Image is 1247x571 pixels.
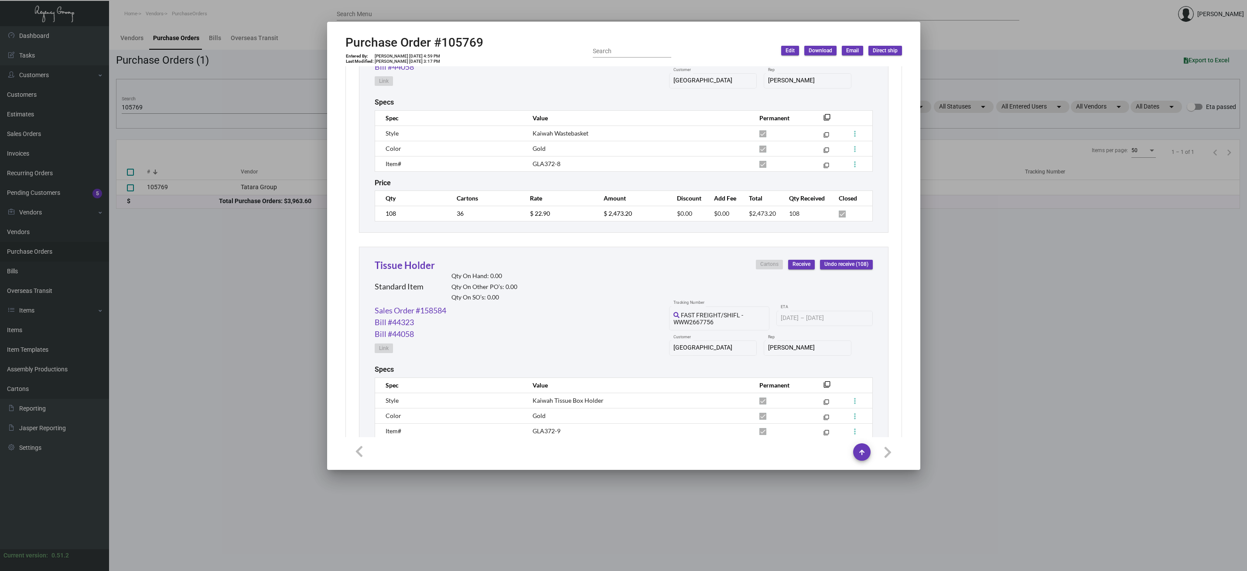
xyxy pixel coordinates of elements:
span: Kaiwah Wastebasket [533,129,588,137]
mat-icon: filter_none [823,164,829,170]
span: Cartons [760,261,779,268]
h2: Qty On Hand: 0.00 [451,272,517,280]
h2: Specs [375,365,394,374]
th: Discount [668,190,705,206]
button: Email [842,46,863,55]
mat-icon: filter_none [823,401,829,407]
span: Gold [533,412,546,419]
h2: Price [375,179,391,187]
th: Permanent [751,110,810,126]
th: Rate [521,190,594,206]
input: Start date [781,315,799,322]
mat-icon: filter_none [823,149,829,155]
mat-icon: filter_none [823,432,829,437]
th: Qty [375,190,448,206]
span: GLA372-8 [533,160,560,167]
td: [PERSON_NAME] [DATE] 3:17 PM [374,59,441,64]
th: Value [524,377,750,393]
a: Tissue Holder [375,259,435,271]
span: Direct ship [873,47,898,54]
span: Item# [386,160,401,167]
span: Download [809,47,832,54]
button: Direct ship [868,46,902,55]
span: Color [386,145,401,152]
th: Add Fee [705,190,740,206]
mat-icon: filter_none [823,384,830,391]
button: Link [375,76,393,86]
span: – [800,315,804,322]
span: Gold [533,145,546,152]
button: Undo receive (108) [820,260,873,269]
span: Receive [793,261,810,268]
th: Amount [595,190,668,206]
th: Spec [375,110,524,126]
mat-icon: filter_none [823,116,830,123]
span: GLA372-9 [533,427,560,435]
span: Item# [386,427,401,435]
h2: Qty On SO’s: 0.00 [451,294,517,301]
h2: Specs [375,98,394,106]
mat-icon: filter_none [823,416,829,422]
span: Link [379,78,389,85]
span: FAST FREIGHT/SHIFL - WWW2667756 [673,312,743,326]
span: $0.00 [677,210,692,217]
span: $2,473.20 [749,210,776,217]
th: Total [740,190,780,206]
a: Bill #44323 [375,316,414,328]
button: Edit [781,46,799,55]
span: $0.00 [714,210,729,217]
span: Link [379,345,389,352]
h2: Standard Item [375,282,424,292]
span: 108 [789,210,799,217]
button: Receive [788,260,815,269]
th: Cartons [448,190,521,206]
th: Qty Received [780,190,830,206]
div: Current version: [3,551,48,560]
mat-icon: filter_none [823,134,829,139]
span: Edit [786,47,795,54]
td: Last Modified: [345,59,374,64]
button: Download [804,46,837,55]
td: [PERSON_NAME] [DATE] 4:59 PM [374,54,441,59]
input: End date [806,315,848,322]
h2: Qty On Other PO’s: 0.00 [451,283,517,291]
span: Color [386,412,401,419]
th: Closed [830,190,872,206]
span: Undo receive (108) [824,261,868,268]
td: Entered By: [345,54,374,59]
span: Style [386,397,399,404]
th: Permanent [751,377,810,393]
a: Sales Order #158584 [375,305,446,316]
span: Style [386,129,399,137]
a: Bill #44058 [375,328,414,340]
span: Kaiwah Tissue Box Holder [533,397,604,404]
th: Value [524,110,750,126]
span: Email [846,47,859,54]
button: Link [375,343,393,353]
h2: Purchase Order #105769 [345,35,483,50]
a: Bill #44058 [375,61,414,73]
button: Cartons [756,260,783,269]
div: 0.51.2 [51,551,69,560]
th: Spec [375,377,524,393]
